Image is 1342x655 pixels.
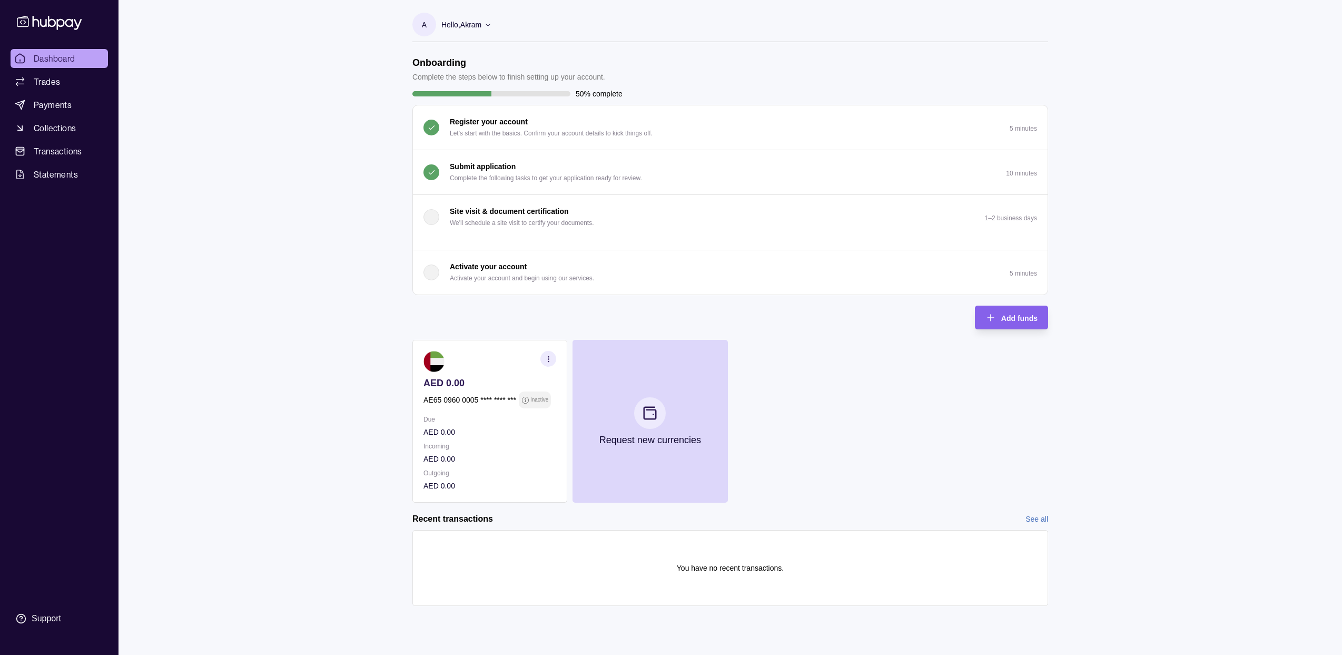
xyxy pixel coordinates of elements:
[413,250,1048,295] button: Activate your account Activate your account and begin using our services.5 minutes
[677,562,784,574] p: You have no recent transactions.
[450,217,594,229] p: We'll schedule a site visit to certify your documents.
[11,119,108,138] a: Collections
[423,351,445,372] img: ae
[423,453,556,465] p: AED 0.00
[11,165,108,184] a: Statements
[599,434,701,446] p: Request new currencies
[413,150,1048,194] button: Submit application Complete the following tasks to get your application ready for review.10 minutes
[441,19,481,31] p: Hello, Akram
[412,57,605,69] h1: Onboarding
[34,122,76,134] span: Collections
[450,116,528,128] p: Register your account
[573,340,727,503] button: Request new currencies
[450,206,569,217] p: Site visit & document certification
[11,72,108,91] a: Trades
[34,52,75,65] span: Dashboard
[423,426,556,438] p: AED 0.00
[1001,314,1038,322] span: Add funds
[11,142,108,161] a: Transactions
[450,172,642,184] p: Complete the following tasks to get your application ready for review.
[32,613,61,624] div: Support
[11,95,108,114] a: Payments
[450,128,653,139] p: Let's start with the basics. Confirm your account details to kick things off.
[1010,270,1037,277] p: 5 minutes
[1025,513,1048,525] a: See all
[450,261,527,272] p: Activate your account
[11,49,108,68] a: Dashboard
[413,239,1048,250] div: Site visit & document certification We'll schedule a site visit to certify your documents.1–2 bus...
[412,71,605,83] p: Complete the steps below to finish setting up your account.
[423,441,556,452] p: Incoming
[450,161,516,172] p: Submit application
[975,306,1048,329] button: Add funds
[412,513,493,525] h2: Recent transactions
[423,467,556,479] p: Outgoing
[413,195,1048,239] button: Site visit & document certification We'll schedule a site visit to certify your documents.1–2 bus...
[423,377,556,389] p: AED 0.00
[413,105,1048,150] button: Register your account Let's start with the basics. Confirm your account details to kick things of...
[34,99,72,111] span: Payments
[34,75,60,88] span: Trades
[34,168,78,181] span: Statements
[34,145,82,158] span: Transactions
[576,88,623,100] p: 50% complete
[1010,125,1037,132] p: 5 minutes
[1006,170,1037,177] p: 10 minutes
[530,394,548,406] p: Inactive
[422,19,427,31] p: A
[423,414,556,425] p: Due
[985,214,1037,222] p: 1–2 business days
[423,480,556,492] p: AED 0.00
[450,272,594,284] p: Activate your account and begin using our services.
[11,608,108,630] a: Support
